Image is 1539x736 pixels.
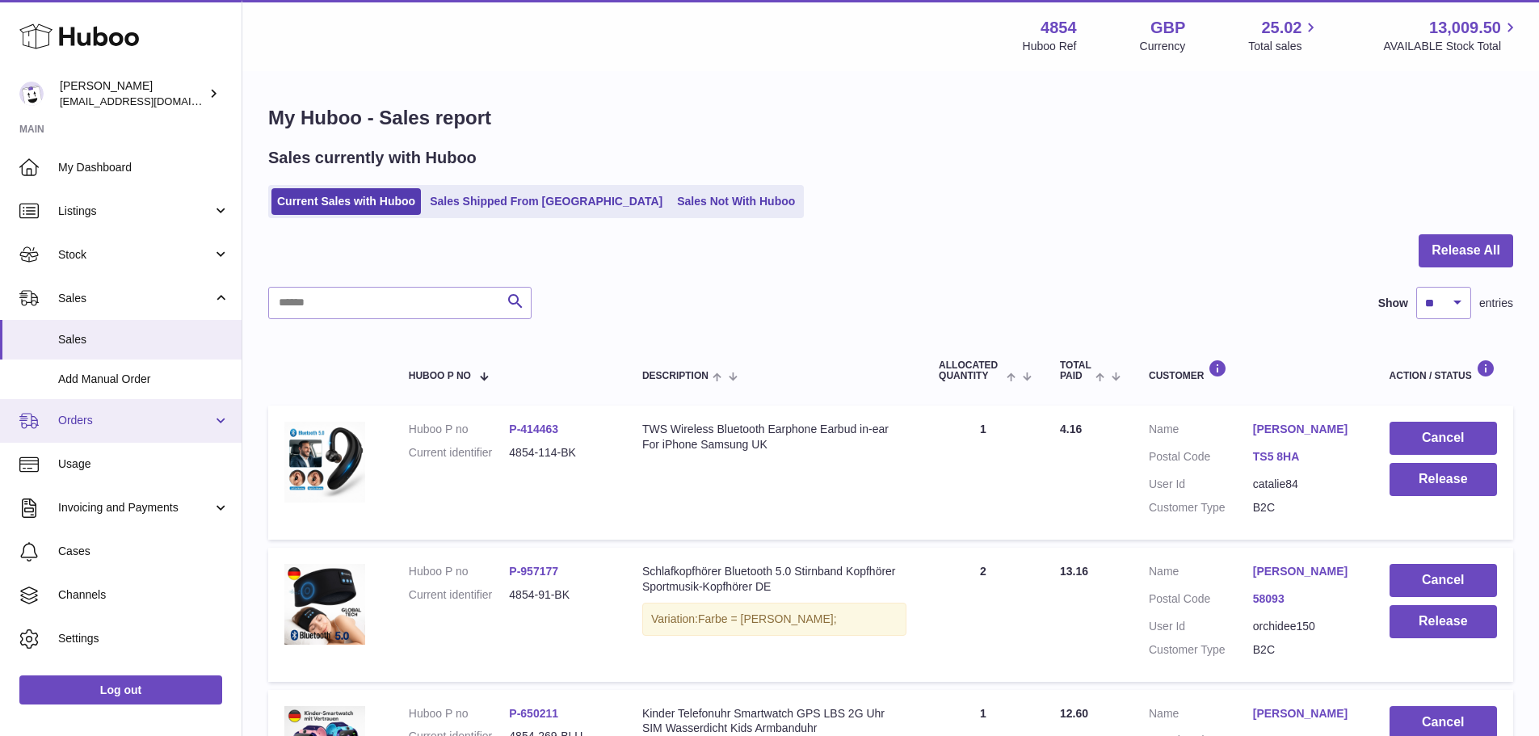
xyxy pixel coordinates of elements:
[1149,642,1253,658] dt: Customer Type
[58,204,212,219] span: Listings
[1149,591,1253,611] dt: Postal Code
[939,360,1003,381] span: ALLOCATED Quantity
[1149,706,1253,725] dt: Name
[284,564,365,645] img: $_57.JPG
[1253,477,1357,492] dd: catalie84
[409,564,510,579] dt: Huboo P no
[1149,564,1253,583] dt: Name
[1023,39,1077,54] div: Huboo Ref
[923,548,1044,682] td: 2
[509,565,558,578] a: P-957177
[1390,422,1497,455] button: Cancel
[1253,449,1357,465] a: TS5 8HA
[268,105,1513,131] h1: My Huboo - Sales report
[271,188,421,215] a: Current Sales with Huboo
[1419,234,1513,267] button: Release All
[1253,619,1357,634] dd: orchidee150
[1261,17,1301,39] span: 25.02
[1253,642,1357,658] dd: B2C
[19,82,44,106] img: internalAdmin-4854@internal.huboo.com
[1253,500,1357,515] dd: B2C
[60,78,205,109] div: [PERSON_NAME]
[642,603,906,636] div: Variation:
[58,587,229,603] span: Channels
[19,675,222,704] a: Log out
[1149,422,1253,441] dt: Name
[1383,17,1520,54] a: 13,009.50 AVAILABLE Stock Total
[1390,360,1497,381] div: Action / Status
[424,188,668,215] a: Sales Shipped From [GEOGRAPHIC_DATA]
[1253,422,1357,437] a: [PERSON_NAME]
[1149,449,1253,469] dt: Postal Code
[58,160,229,175] span: My Dashboard
[58,456,229,472] span: Usage
[58,500,212,515] span: Invoicing and Payments
[1041,17,1077,39] strong: 4854
[409,587,510,603] dt: Current identifier
[409,371,471,381] span: Huboo P no
[58,247,212,263] span: Stock
[1248,39,1320,54] span: Total sales
[642,371,709,381] span: Description
[509,587,610,603] dd: 4854-91-BK
[509,423,558,435] a: P-414463
[1390,564,1497,597] button: Cancel
[1390,463,1497,496] button: Release
[671,188,801,215] a: Sales Not With Huboo
[1390,605,1497,638] button: Release
[1383,39,1520,54] span: AVAILABLE Stock Total
[642,564,906,595] div: Schlafkopfhörer Bluetooth 5.0 Stirnband Kopfhörer Sportmusik-Kopfhörer DE
[58,544,229,559] span: Cases
[409,422,510,437] dt: Huboo P no
[284,422,365,503] img: $_57.JPG
[1479,296,1513,311] span: entries
[1253,706,1357,721] a: [PERSON_NAME]
[1060,565,1088,578] span: 13.16
[58,631,229,646] span: Settings
[1378,296,1408,311] label: Show
[58,332,229,347] span: Sales
[509,707,558,720] a: P-650211
[58,413,212,428] span: Orders
[1149,500,1253,515] dt: Customer Type
[60,95,238,107] span: [EMAIL_ADDRESS][DOMAIN_NAME]
[1140,39,1186,54] div: Currency
[1060,423,1082,435] span: 4.16
[1253,564,1357,579] a: [PERSON_NAME]
[409,706,510,721] dt: Huboo P no
[58,372,229,387] span: Add Manual Order
[1149,477,1253,492] dt: User Id
[409,445,510,461] dt: Current identifier
[1060,360,1091,381] span: Total paid
[1253,591,1357,607] a: 58093
[1150,17,1185,39] strong: GBP
[268,147,477,169] h2: Sales currently with Huboo
[1149,619,1253,634] dt: User Id
[642,422,906,452] div: TWS Wireless Bluetooth Earphone Earbud in-ear For iPhone Samsung UK
[1149,360,1357,381] div: Customer
[1060,707,1088,720] span: 12.60
[923,406,1044,540] td: 1
[698,612,837,625] span: Farbe = [PERSON_NAME];
[509,445,610,461] dd: 4854-114-BK
[1248,17,1320,54] a: 25.02 Total sales
[58,291,212,306] span: Sales
[1429,17,1501,39] span: 13,009.50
